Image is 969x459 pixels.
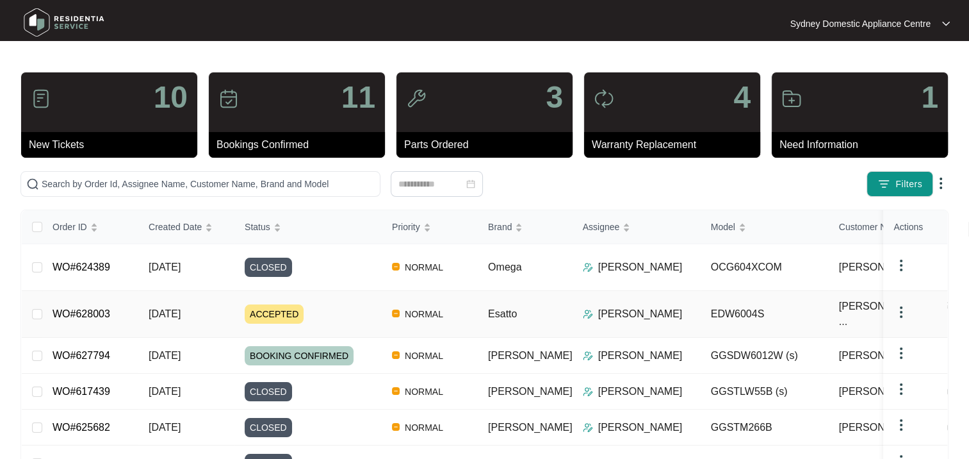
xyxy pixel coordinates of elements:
span: ACCEPTED [245,305,304,324]
p: [PERSON_NAME] [598,306,683,322]
p: 3 [546,82,563,113]
p: [PERSON_NAME] [598,260,683,275]
p: Need Information [779,137,948,153]
p: 11 [341,82,375,113]
img: Vercel Logo [392,351,400,359]
span: [PERSON_NAME] [839,348,924,363]
span: Esatto [488,308,517,319]
img: Vercel Logo [392,263,400,271]
span: Filters [895,178,922,191]
td: GGSTLW55B (s) [701,374,829,410]
th: Assignee [573,210,701,244]
span: NORMAL [400,306,448,322]
th: Order ID [42,210,138,244]
img: dropdown arrow [893,381,909,397]
button: filter iconFilters [867,171,933,197]
th: Created Date [138,210,234,244]
img: Vercel Logo [392,387,400,395]
span: NORMAL [400,420,448,435]
th: Actions [883,210,947,244]
span: [DATE] [149,350,181,361]
td: GGSDW6012W (s) [701,338,829,374]
img: filter icon [877,178,890,190]
img: Assigner Icon [583,309,593,319]
a: WO#625682 [53,422,110,433]
span: [PERSON_NAME] [488,386,573,397]
span: [PERSON_NAME] [488,350,573,361]
img: Assigner Icon [583,387,593,397]
span: CLOSED [245,418,292,437]
span: NORMAL [400,348,448,363]
p: [PERSON_NAME] [598,348,683,363]
p: 1 [921,82,938,113]
p: Parts Ordered [404,137,573,153]
th: Brand [478,210,573,244]
img: dropdown arrow [893,305,909,320]
img: icon [406,88,427,109]
p: Bookings Confirmed [216,137,385,153]
img: dropdown arrow [893,258,909,273]
span: Status [245,220,270,234]
img: Assigner Icon [583,422,593,433]
span: Created Date [149,220,202,234]
img: icon [31,88,51,109]
span: [PERSON_NAME] [488,422,573,433]
span: CLOSED [245,258,292,277]
img: dropdown arrow [893,346,909,361]
span: [DATE] [149,308,181,319]
p: [PERSON_NAME] [598,384,683,399]
td: EDW6004S [701,291,829,338]
th: Status [234,210,382,244]
a: WO#624389 [53,262,110,272]
span: Priority [392,220,420,234]
th: Priority [382,210,478,244]
span: Order ID [53,220,87,234]
img: Vercel Logo [392,423,400,431]
img: residentia service logo [19,3,109,42]
span: NORMAL [400,260,448,275]
span: [PERSON_NAME]... [839,384,932,399]
img: Assigner Icon [583,262,593,272]
span: Assignee [583,220,620,234]
p: Warranty Replacement [592,137,760,153]
p: [PERSON_NAME] [598,420,683,435]
th: Model [701,210,829,244]
img: icon [218,88,239,109]
p: New Tickets [29,137,197,153]
input: Search by Order Id, Assignee Name, Customer Name, Brand and Model [42,177,375,191]
span: Customer Name [839,220,904,234]
a: WO#627794 [53,350,110,361]
span: [PERSON_NAME] [839,260,924,275]
p: Sydney Domestic Appliance Centre [790,17,931,30]
span: Brand [488,220,512,234]
span: BOOKING CONFIRMED [245,346,354,365]
td: OCG604XCOM [701,244,829,291]
img: dropdown arrow [933,176,949,191]
span: [PERSON_NAME]... [839,420,932,435]
img: search-icon [26,178,39,190]
img: dropdown arrow [893,417,909,433]
span: [DATE] [149,386,181,397]
img: icon [781,88,802,109]
a: WO#617439 [53,386,110,397]
img: Assigner Icon [583,351,593,361]
span: CLOSED [245,382,292,401]
span: Model [711,220,735,234]
p: 10 [154,82,188,113]
span: [DATE] [149,422,181,433]
td: GGSTM266B [701,410,829,446]
img: icon [594,88,614,109]
p: 4 [733,82,751,113]
a: WO#628003 [53,308,110,319]
span: NORMAL [400,384,448,399]
span: [DATE] [149,262,181,272]
img: dropdown arrow [942,21,950,27]
img: Vercel Logo [392,310,400,317]
span: Omega [488,262,521,272]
